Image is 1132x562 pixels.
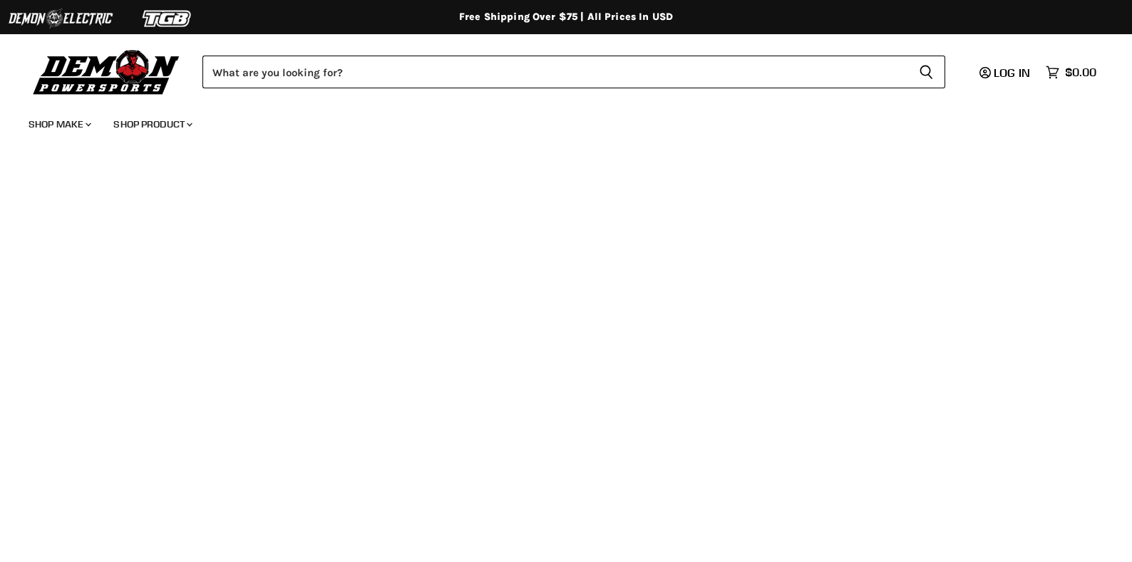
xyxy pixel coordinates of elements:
ul: Main menu [18,104,1093,139]
img: Demon Powersports [29,46,185,97]
button: Search [907,56,945,88]
a: Log in [973,66,1039,79]
span: Log in [994,66,1030,80]
input: Search [202,56,907,88]
a: Shop Product [103,110,201,139]
img: Demon Electric Logo 2 [7,5,114,32]
a: $0.00 [1039,62,1103,83]
a: Shop Make [18,110,100,139]
img: TGB Logo 2 [114,5,221,32]
form: Product [202,56,945,88]
span: $0.00 [1065,66,1096,79]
